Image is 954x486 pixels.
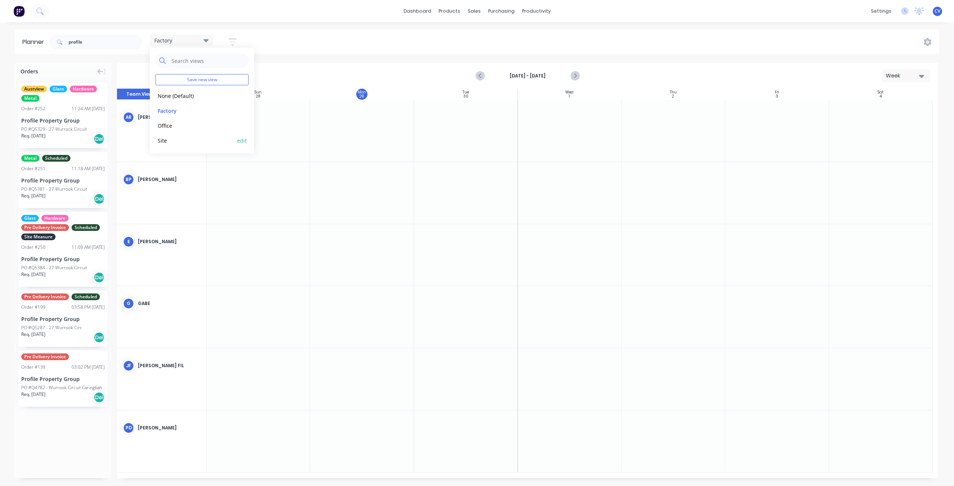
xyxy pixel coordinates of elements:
button: Office [155,121,235,130]
div: Del [94,193,105,204]
div: [PERSON_NAME] [138,238,200,245]
span: Orders [20,67,38,75]
button: Team View [117,89,162,100]
button: Save new view [155,74,249,85]
div: PO #Q5384 - 27 Wurrook Circuit [21,264,87,271]
div: products [435,6,464,17]
div: 2 [672,95,674,98]
div: sales [464,6,484,17]
div: 1 [569,95,570,98]
span: Metal [21,95,40,102]
div: Order # 251 [21,165,45,172]
div: Profile Property Group [21,117,105,124]
button: Site [155,136,235,144]
img: Factory [13,6,25,17]
span: Austview [21,86,47,92]
div: 30 [463,95,468,98]
div: Mon [358,90,366,95]
div: PO #Q5329 - 27 Wurrock Circuit [21,126,87,133]
div: Order # 199 [21,304,45,311]
span: Glass [21,215,39,222]
div: Order # 139 [21,364,45,371]
button: None (Default) [155,91,235,100]
span: Pre Delivery Invoice [21,353,69,360]
div: [PERSON_NAME] [138,425,200,431]
span: Metal [21,155,40,162]
div: E [123,236,134,247]
div: bp [123,174,134,185]
span: CV [935,8,940,15]
div: Sun [255,90,262,95]
input: Search views [171,53,245,68]
div: AR [123,112,134,123]
div: Del [94,133,105,144]
span: Site Measure [21,234,56,240]
div: Planner [22,38,48,47]
div: Del [94,392,105,403]
div: 03:02 PM [DATE] [72,364,105,371]
span: Req. [DATE] [21,331,45,338]
button: Week [882,69,930,82]
div: 28 [256,95,260,98]
div: Fri [775,90,779,95]
div: Profile Property Group [21,255,105,263]
span: Req. [DATE] [21,133,45,139]
div: Order # 252 [21,105,45,112]
div: 11:09 AM [DATE] [72,244,105,251]
div: Profile Property Group [21,177,105,184]
span: Scheduled [72,224,100,231]
div: productivity [518,6,555,17]
span: Pre Delivery Invoice [21,293,69,300]
div: G [123,298,134,309]
div: Wed [565,90,574,95]
span: Pre Delivery Invoice [21,224,69,231]
div: Tue [462,90,469,95]
div: 3 [775,95,778,98]
div: Profile Property Group [21,375,105,383]
div: Profile Property Group [21,315,105,323]
div: purchasing [484,6,518,17]
button: Factory [155,106,235,115]
div: 29 [360,95,364,98]
div: PD [123,422,134,433]
div: Week [886,72,920,80]
div: Thu [670,90,677,95]
div: PO #Q5381 - 27 Wurrook Circuit [21,186,87,193]
span: Req. [DATE] [21,193,45,199]
span: Hardware [41,215,69,222]
a: dashboard [400,6,435,17]
div: Order # 250 [21,244,45,251]
div: [PERSON_NAME] Fil [138,362,200,369]
div: settings [867,6,895,17]
span: Req. [DATE] [21,271,45,278]
div: 03:58 PM [DATE] [72,304,105,311]
span: Scheduled [72,293,100,300]
div: 4 [879,95,882,98]
div: PO #Q5287 - 27 Wurrook Circ [21,324,82,331]
div: Gabe [138,300,200,307]
div: 11:24 AM [DATE] [72,105,105,112]
button: edit [237,136,247,144]
div: Sat [878,90,884,95]
div: Del [94,332,105,343]
span: Glass [50,86,67,92]
div: JF [123,360,134,371]
div: PO #Q4782 - Wurrook Circuit Caringbah [21,384,102,391]
div: [PERSON_NAME] [138,176,200,183]
span: Hardware [70,86,97,92]
input: Search for orders... [69,35,142,50]
span: Scheduled [42,155,70,162]
span: Req. [DATE] [21,391,45,398]
div: [PERSON_NAME] [138,114,200,121]
div: 11:18 AM [DATE] [72,165,105,172]
span: Factory [154,36,172,44]
strong: [DATE] - [DATE] [490,73,565,79]
div: Del [94,272,105,283]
